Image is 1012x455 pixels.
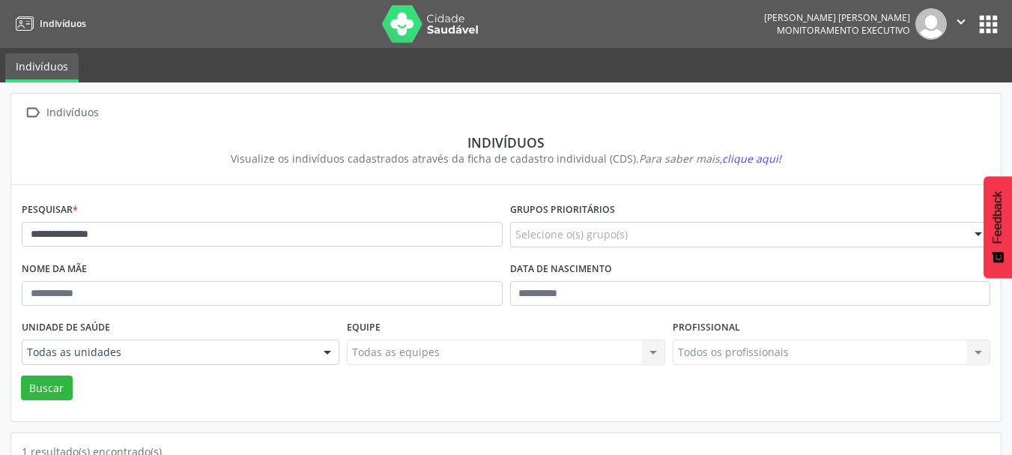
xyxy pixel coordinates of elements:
label: Equipe [347,316,381,340]
span: Indivíduos [40,17,86,30]
div: Visualize os indivíduos cadastrados através da ficha de cadastro individual (CDS). [32,151,980,166]
button: Buscar [21,376,73,401]
button: apps [975,11,1002,37]
div: Indivíduos [43,102,101,124]
label: Pesquisar [22,199,78,222]
a:  Indivíduos [22,102,101,124]
span: Selecione o(s) grupo(s) [515,226,628,242]
i: Para saber mais, [639,151,781,166]
i:  [953,13,969,30]
img: img [915,8,947,40]
span: Feedback [991,191,1005,244]
span: Monitoramento Executivo [777,24,910,37]
i:  [22,102,43,124]
button:  [947,8,975,40]
label: Grupos prioritários [510,199,615,222]
span: Todas as unidades [27,345,309,360]
span: clique aqui! [722,151,781,166]
label: Data de nascimento [510,258,612,281]
a: Indivíduos [5,53,79,82]
label: Profissional [673,316,740,340]
div: [PERSON_NAME] [PERSON_NAME] [764,11,910,24]
label: Nome da mãe [22,258,87,281]
a: Indivíduos [10,11,86,36]
div: Indivíduos [32,134,980,151]
button: Feedback - Mostrar pesquisa [984,176,1012,278]
label: Unidade de saúde [22,316,110,340]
